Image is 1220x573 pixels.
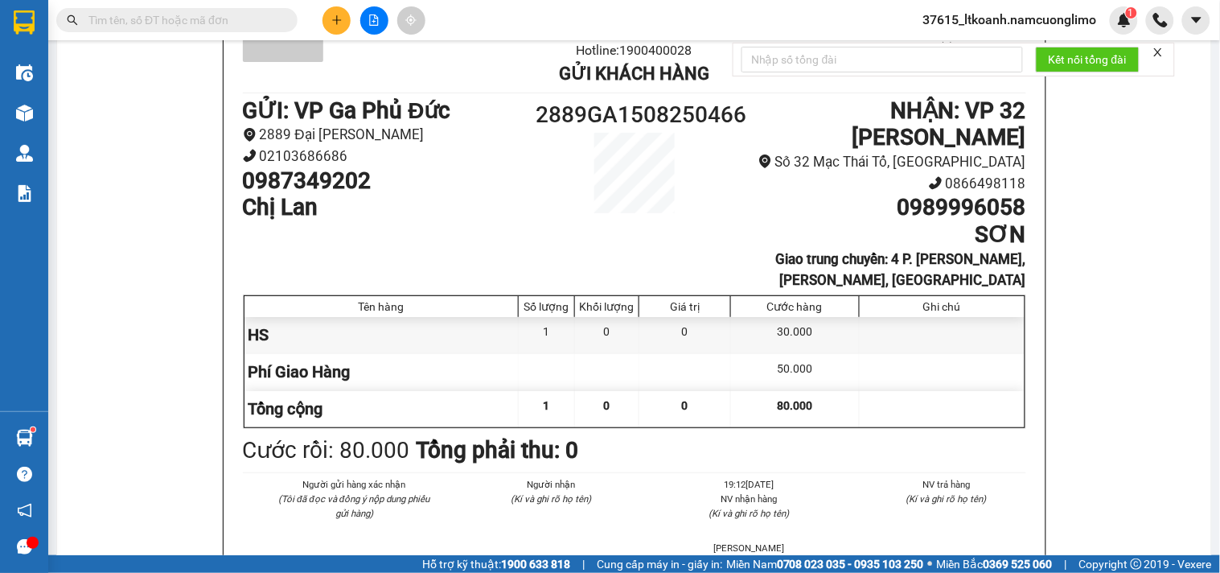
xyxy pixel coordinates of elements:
div: Ghi chú [864,300,1021,313]
i: (Kí và ghi rõ họ tên) [906,493,987,505]
span: 0 [682,399,688,412]
span: close [1152,47,1164,58]
h1: 2889GA1508250466 [536,97,733,133]
span: copyright [1131,559,1142,570]
li: Số 32 Mạc Thái Tổ, [GEOGRAPHIC_DATA] [732,151,1025,173]
div: 30.000 [731,317,859,353]
i: (Tôi đã đọc và đồng ý nộp dung phiếu gửi hàng) [278,493,429,519]
span: 1 [1128,7,1134,19]
h1: SƠN [732,221,1025,249]
sup: 1 [1126,7,1137,19]
li: 0866498118 [732,173,1025,195]
strong: 1900 633 818 [501,558,570,571]
span: | [1065,555,1067,573]
div: Giá trị [643,300,726,313]
div: 0 [639,317,731,353]
span: Tổng cộng [249,399,323,418]
li: Người gửi hàng xác nhận [275,477,434,492]
button: plus [322,6,351,35]
img: solution-icon [16,185,33,202]
span: environment [243,128,257,142]
img: phone-icon [1153,13,1168,27]
span: | [582,555,585,573]
span: notification [17,503,32,518]
h1: 0989996058 [732,194,1025,221]
img: warehouse-icon [16,64,33,81]
li: 2889 Đại [PERSON_NAME] [243,124,536,146]
div: Phí Giao Hàng [244,354,520,390]
li: NV nhận hàng [670,492,829,506]
li: Hotline: 1900400028 [373,40,895,60]
span: plus [331,14,343,26]
img: warehouse-icon [16,145,33,162]
sup: 1 [31,427,35,432]
input: Tìm tên, số ĐT hoặc mã đơn [88,11,278,29]
span: 1 [544,399,550,412]
img: logo-vxr [14,10,35,35]
span: 0 [604,399,610,412]
b: Gửi khách hàng [559,64,709,84]
div: Tên hàng [249,300,515,313]
span: search [67,14,78,26]
li: [PERSON_NAME] [670,541,829,555]
li: NV trả hàng [867,477,1026,492]
div: Cước hàng [735,300,854,313]
button: Kết nối tổng đài [1036,47,1140,72]
div: HS [244,317,520,353]
div: 1 [519,317,575,353]
img: warehouse-icon [16,105,33,122]
button: caret-down [1182,6,1210,35]
button: aim [397,6,425,35]
li: 02103686686 [243,146,536,167]
div: 0 [575,317,639,353]
input: Nhập số tổng đài [741,47,1023,72]
i: (Kí và ghi rõ họ tên) [511,493,592,505]
span: Miền Bắc [937,555,1053,573]
span: environment [758,155,772,168]
span: Miền Nam [726,555,924,573]
span: 37615_ltkoanh.namcuonglimo [910,10,1110,30]
span: 80.000 [777,399,812,412]
span: ⚪️ [928,561,933,567]
h1: 0987349202 [243,167,536,195]
span: question-circle [17,467,32,482]
img: icon-new-feature [1117,13,1132,27]
span: Cung cấp máy in - giấy in: [597,555,722,573]
div: Khối lượng [579,300,635,313]
b: NHẬN : VP 32 [PERSON_NAME] [852,97,1026,151]
li: Người nhận [472,477,631,492]
div: Cước rồi : 80.000 [243,433,410,468]
h1: Chị Lan [243,194,536,221]
b: GỬI : VP Ga Phủ Đức [243,97,451,124]
div: 50.000 [731,354,859,390]
i: (Kí và ghi rõ họ tên) [709,508,789,519]
b: Tổng phải thu: 0 [417,437,579,464]
strong: 0708 023 035 - 0935 103 250 [777,558,924,571]
span: Kết nối tổng đài [1049,51,1127,68]
span: message [17,539,32,554]
span: caret-down [1189,13,1204,27]
span: phone [929,176,943,190]
b: Giao trung chuyển: 4 P. [PERSON_NAME], [PERSON_NAME], [GEOGRAPHIC_DATA] [776,251,1026,289]
li: 19:12[DATE] [670,477,829,492]
span: aim [405,14,417,26]
img: warehouse-icon [16,430,33,447]
button: file-add [360,6,388,35]
span: file-add [368,14,380,26]
span: Hỗ trợ kỹ thuật: [422,555,570,573]
span: phone [243,149,257,163]
strong: 0369 525 060 [984,558,1053,571]
div: Số lượng [523,300,570,313]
